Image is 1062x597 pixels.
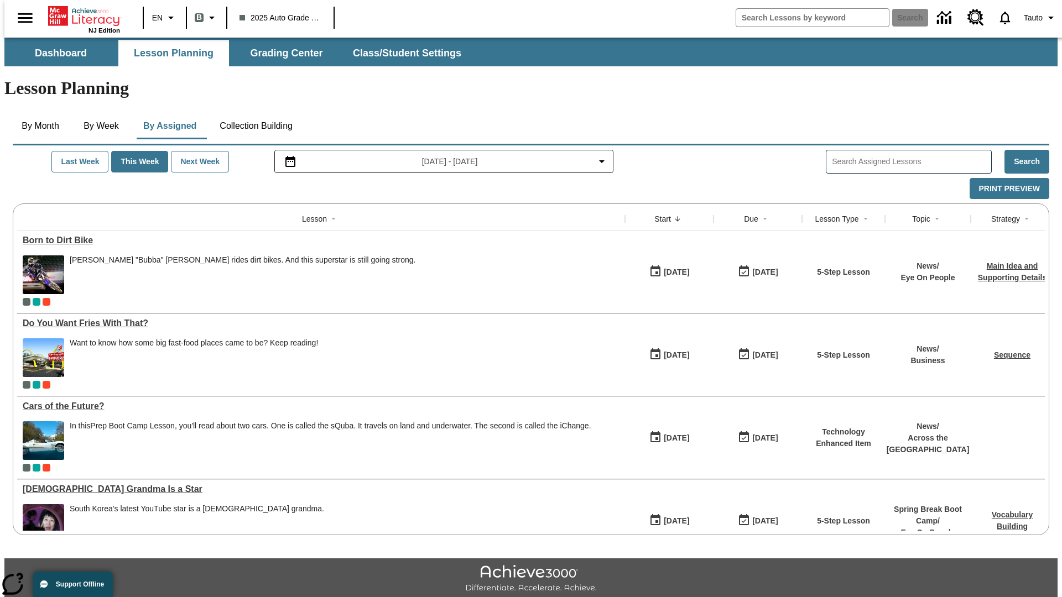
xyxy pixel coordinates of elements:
[70,421,591,460] div: In this Prep Boot Camp Lesson, you'll read about two cars. One is called the sQuba. It travels on...
[1024,12,1043,24] span: Tauto
[23,504,64,543] img: 70 year-old Korean woman applying makeup for a YouTube video
[23,381,30,389] div: Current Class
[752,514,778,528] div: [DATE]
[734,510,782,531] button: 03/14/26: Last day the lesson can be accessed
[900,272,955,284] p: Eye On People
[664,431,689,445] div: [DATE]
[56,580,104,588] span: Support Offline
[344,40,470,66] button: Class/Student Settings
[736,9,889,27] input: search field
[70,338,318,377] div: Want to know how some big fast-food places came to be? Keep reading!
[43,298,50,306] div: Test 1
[23,338,64,377] img: One of the first McDonald's stores, with the iconic red sign and golden arches.
[13,113,68,139] button: By Month
[111,151,168,172] button: This Week
[887,432,970,455] p: Across the [GEOGRAPHIC_DATA]
[664,514,689,528] div: [DATE]
[758,212,772,226] button: Sort
[645,261,693,282] button: 08/04/25: First time the lesson was available
[991,3,1019,32] a: Notifications
[817,266,870,278] p: 5-Step Lesson
[859,212,872,226] button: Sort
[992,510,1033,531] a: Vocabulary Building
[23,235,619,245] a: Born to Dirt Bike, Lessons
[240,12,321,24] span: 2025 Auto Grade 1 B
[74,113,129,139] button: By Week
[90,421,591,430] testabrev: Prep Boot Camp Lesson, you'll read about two cars. One is called the sQuba. It travels on land an...
[23,318,619,328] a: Do You Want Fries With That?, Lessons
[752,431,778,445] div: [DATE]
[23,298,30,306] div: Current Class
[147,8,183,28] button: Language: EN, Select a language
[6,40,116,66] button: Dashboard
[190,8,223,28] button: Boost Class color is gray green. Change class color
[991,213,1020,224] div: Strategy
[4,40,471,66] div: SubNavbar
[815,213,858,224] div: Lesson Type
[33,464,40,472] div: 2025 Auto Grade 1 A
[734,427,782,448] button: 08/01/26: Last day the lesson can be accessed
[48,4,120,34] div: Home
[1019,8,1062,28] button: Profile/Settings
[70,338,318,348] div: Want to know how some big fast-food places came to be? Keep reading!
[465,565,597,593] img: Achieve3000 Differentiate Accelerate Achieve
[752,348,778,362] div: [DATE]
[970,178,1049,200] button: Print Preview
[118,40,229,66] button: Lesson Planning
[196,11,202,24] span: B
[134,113,205,139] button: By Assigned
[23,255,64,294] img: Motocross racer James Stewart flies through the air on his dirt bike.
[279,155,609,168] button: Select the date range menu item
[43,381,50,389] div: Test 1
[33,572,113,597] button: Support Offline
[23,401,619,411] a: Cars of the Future? , Lessons
[4,78,1058,98] h1: Lesson Planning
[23,235,619,245] div: Born to Dirt Bike
[48,5,120,27] a: Home
[912,213,930,224] div: Topic
[734,344,782,365] button: 07/20/26: Last day the lesson can be accessed
[171,151,229,172] button: Next Week
[978,261,1047,282] a: Main Idea and Supporting Details
[891,527,965,538] p: Eye On People
[88,27,120,34] span: NJ Edition
[891,504,965,527] p: Spring Break Boot Camp /
[595,155,608,168] svg: Collapse Date Range Filter
[152,12,163,24] span: EN
[23,401,619,411] div: Cars of the Future?
[744,213,758,224] div: Due
[51,151,108,172] button: Last Week
[817,349,870,361] p: 5-Step Lesson
[33,298,40,306] span: 2025 Auto Grade 1 A
[70,504,324,514] div: South Korea's latest YouTube star is a [DEMOGRAPHIC_DATA] grandma.
[930,212,944,226] button: Sort
[70,255,415,294] div: James "Bubba" Stewart rides dirt bikes. And this superstar is still going strong.
[23,464,30,472] div: Current Class
[23,318,619,328] div: Do You Want Fries With That?
[671,212,684,226] button: Sort
[70,504,324,543] div: South Korea's latest YouTube star is a 70-year-old grandma.
[70,255,415,265] div: [PERSON_NAME] "Bubba" [PERSON_NAME] rides dirt bikes. And this superstar is still going strong.
[70,421,591,431] div: In this
[817,515,870,527] p: 5-Step Lesson
[211,113,301,139] button: Collection Building
[43,464,50,472] span: Test 1
[1004,150,1049,174] button: Search
[1020,212,1033,226] button: Sort
[808,426,879,449] p: Technology Enhanced Item
[910,355,945,366] p: Business
[33,381,40,389] div: 2025 Auto Grade 1 A
[4,38,1058,66] div: SubNavbar
[994,350,1030,359] a: Sequence
[734,261,782,282] button: 08/10/25: Last day the lesson can be accessed
[422,156,478,167] span: [DATE] - [DATE]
